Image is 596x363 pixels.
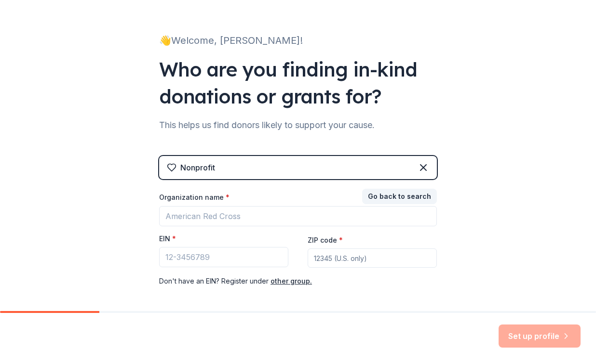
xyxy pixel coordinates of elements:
[159,33,437,48] div: 👋 Welcome, [PERSON_NAME]!
[159,56,437,110] div: Who are you finding in-kind donations or grants for?
[159,234,176,244] label: EIN
[308,248,437,268] input: 12345 (U.S. only)
[159,206,437,226] input: American Red Cross
[159,247,288,267] input: 12-3456789
[159,193,230,202] label: Organization name
[308,235,343,245] label: ZIP code
[362,189,437,204] button: Go back to search
[159,275,437,287] div: Don ' t have an EIN? Register under
[159,117,437,133] div: This helps us find donors likely to support your cause.
[271,275,312,287] button: other group.
[180,162,215,173] div: Nonprofit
